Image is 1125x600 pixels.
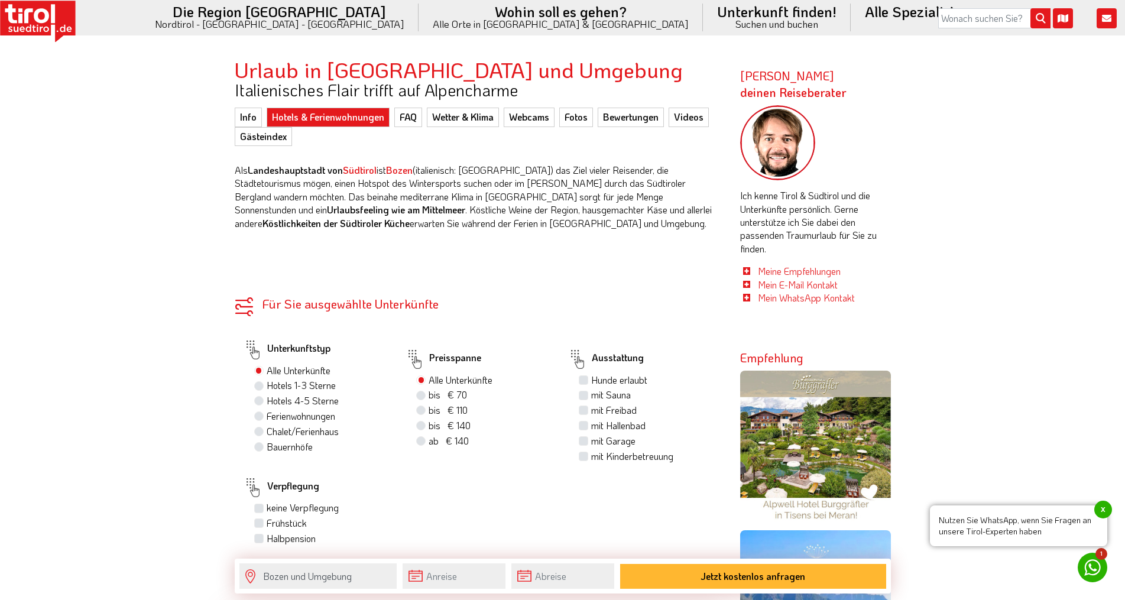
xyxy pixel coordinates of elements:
[386,164,413,176] a: Bozen
[591,374,647,387] label: Hunde erlaubt
[235,108,262,127] a: Info
[429,404,468,416] span: bis € 110
[267,517,307,530] label: Frühstück
[591,450,673,463] label: mit Kinderbetreuung
[1094,501,1112,518] span: x
[568,346,644,373] label: Ausstattung
[267,501,339,514] label: keine Verpflegung
[267,394,339,407] label: Hotels 4-5 Sterne
[394,108,422,127] a: FAQ
[267,425,339,438] label: Chalet/Ferienhaus
[235,127,292,146] a: Gästeindex
[559,108,593,127] a: Fotos
[1097,8,1117,28] i: Kontakt
[669,108,709,127] a: Videos
[267,532,316,545] label: Halbpension
[427,108,499,127] a: Wetter & Klima
[591,404,637,417] label: mit Freibad
[262,217,410,229] strong: Köstlichkeiten der Südtiroler Küche
[239,563,397,589] input: Wo soll's hingehen?
[740,105,891,305] div: Ich kenne Tirol & Südtirol und die Unterkünfte persönlich. Gerne unterstütze ich Sie dabei den pa...
[343,164,377,176] a: Südtirol
[433,19,689,29] small: Alle Orte in [GEOGRAPHIC_DATA] & [GEOGRAPHIC_DATA]
[758,265,841,277] a: Meine Empfehlungen
[598,108,664,127] a: Bewertungen
[429,419,471,432] span: bis € 140
[244,336,330,364] label: Unterkunftstyp
[235,297,722,310] div: Für Sie ausgewählte Unterkünfte
[740,68,847,100] strong: [PERSON_NAME]
[429,374,492,387] label: Alle Unterkünfte
[620,564,886,589] button: Jetzt kostenlos anfragen
[248,164,377,176] strong: Landeshauptstadt von
[1078,553,1107,582] a: 1 Nutzen Sie WhatsApp, wenn Sie Fragen an unsere Tirol-Experten habenx
[267,379,336,392] label: Hotels 1-3 Sterne
[235,164,722,230] p: Als ist (italienisch: [GEOGRAPHIC_DATA]) das Ziel vieler Reisender, die Städtetourismus mögen, ei...
[591,419,646,432] label: mit Hallenbad
[429,434,469,447] span: ab € 140
[938,8,1051,28] input: Wonach suchen Sie?
[740,371,891,521] img: burggraefler.jpg
[717,19,837,29] small: Suchen und buchen
[740,85,847,100] span: deinen Reiseberater
[504,108,555,127] a: Webcams
[327,203,465,216] strong: Urlaubsfeeling wie am Mittelmeer
[591,434,636,447] label: mit Garage
[511,563,614,589] input: Abreise
[930,505,1107,546] span: Nutzen Sie WhatsApp, wenn Sie Fragen an unsere Tirol-Experten haben
[740,105,816,181] img: frag-markus.png
[429,388,467,401] span: bis € 70
[244,474,319,501] label: Verpflegung
[267,410,335,423] label: Ferienwohnungen
[267,364,330,377] label: Alle Unterkünfte
[1053,8,1073,28] i: Karte öffnen
[591,388,631,401] label: mit Sauna
[758,291,855,304] a: Mein WhatsApp Kontakt
[758,278,838,291] a: Mein E-Mail Kontakt
[267,108,390,127] a: Hotels & Ferienwohnungen
[155,19,404,29] small: Nordtirol - [GEOGRAPHIC_DATA] - [GEOGRAPHIC_DATA]
[1095,548,1107,560] span: 1
[235,58,722,82] h2: Urlaub in [GEOGRAPHIC_DATA] und Umgebung
[235,81,722,99] h3: Italienisches Flair trifft auf Alpencharme
[740,350,803,365] strong: Empfehlung
[403,563,505,589] input: Anreise
[267,440,313,453] label: Bauernhöfe
[406,346,481,373] label: Preisspanne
